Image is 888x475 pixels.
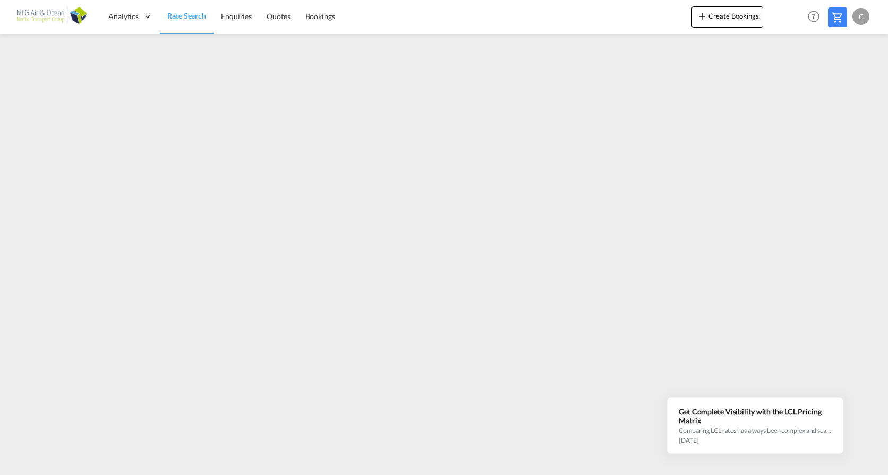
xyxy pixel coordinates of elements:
[167,11,206,20] span: Rate Search
[16,5,88,29] img: af31b1c0b01f11ecbc353f8e72265e29.png
[805,7,823,26] span: Help
[305,12,335,21] span: Bookings
[267,12,290,21] span: Quotes
[852,8,869,25] div: C
[108,11,139,22] span: Analytics
[221,12,252,21] span: Enquiries
[696,10,708,22] md-icon: icon-plus 400-fg
[691,6,763,28] button: icon-plus 400-fgCreate Bookings
[805,7,828,27] div: Help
